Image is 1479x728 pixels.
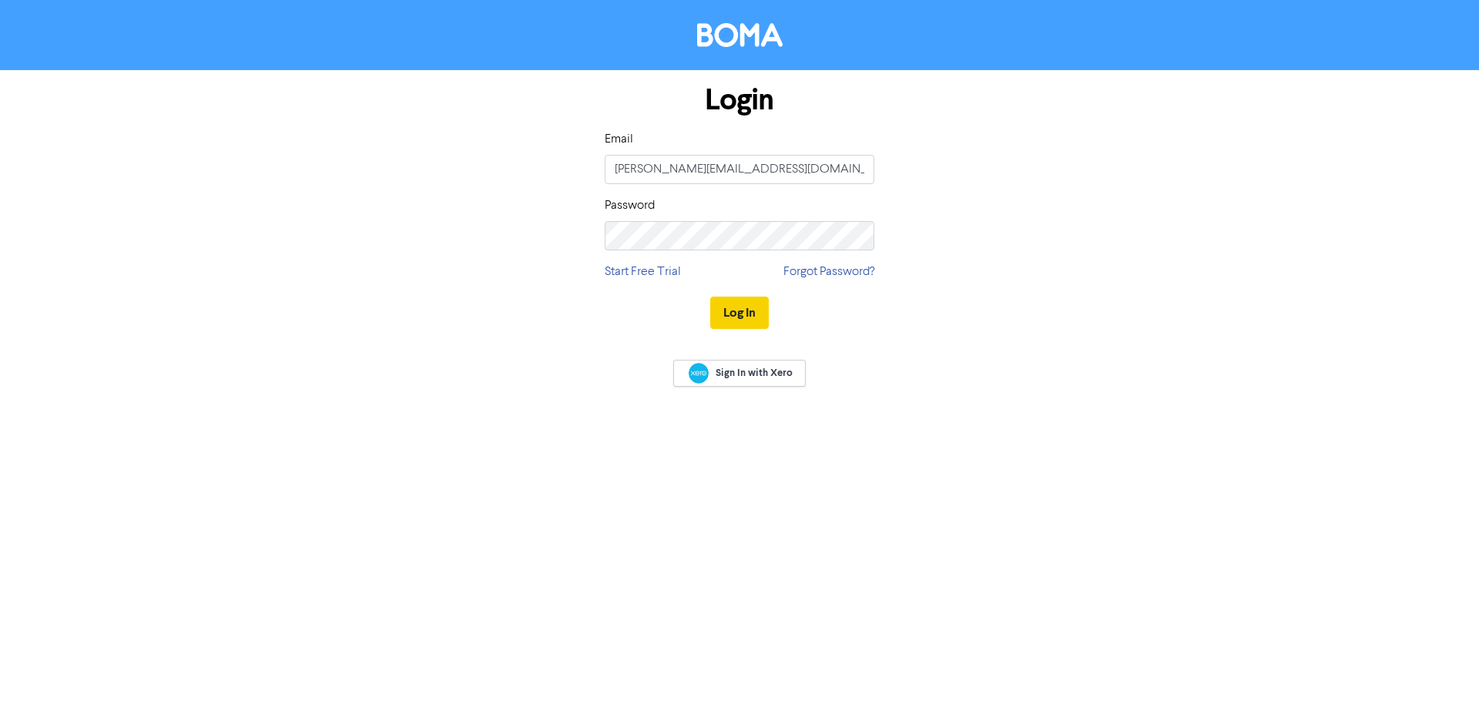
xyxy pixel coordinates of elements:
[716,366,793,380] span: Sign In with Xero
[689,363,709,384] img: Xero logo
[605,130,633,149] label: Email
[605,82,874,118] h1: Login
[710,297,769,329] button: Log In
[697,23,783,47] img: BOMA Logo
[673,360,806,387] a: Sign In with Xero
[783,263,874,281] a: Forgot Password?
[605,263,681,281] a: Start Free Trial
[605,196,655,215] label: Password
